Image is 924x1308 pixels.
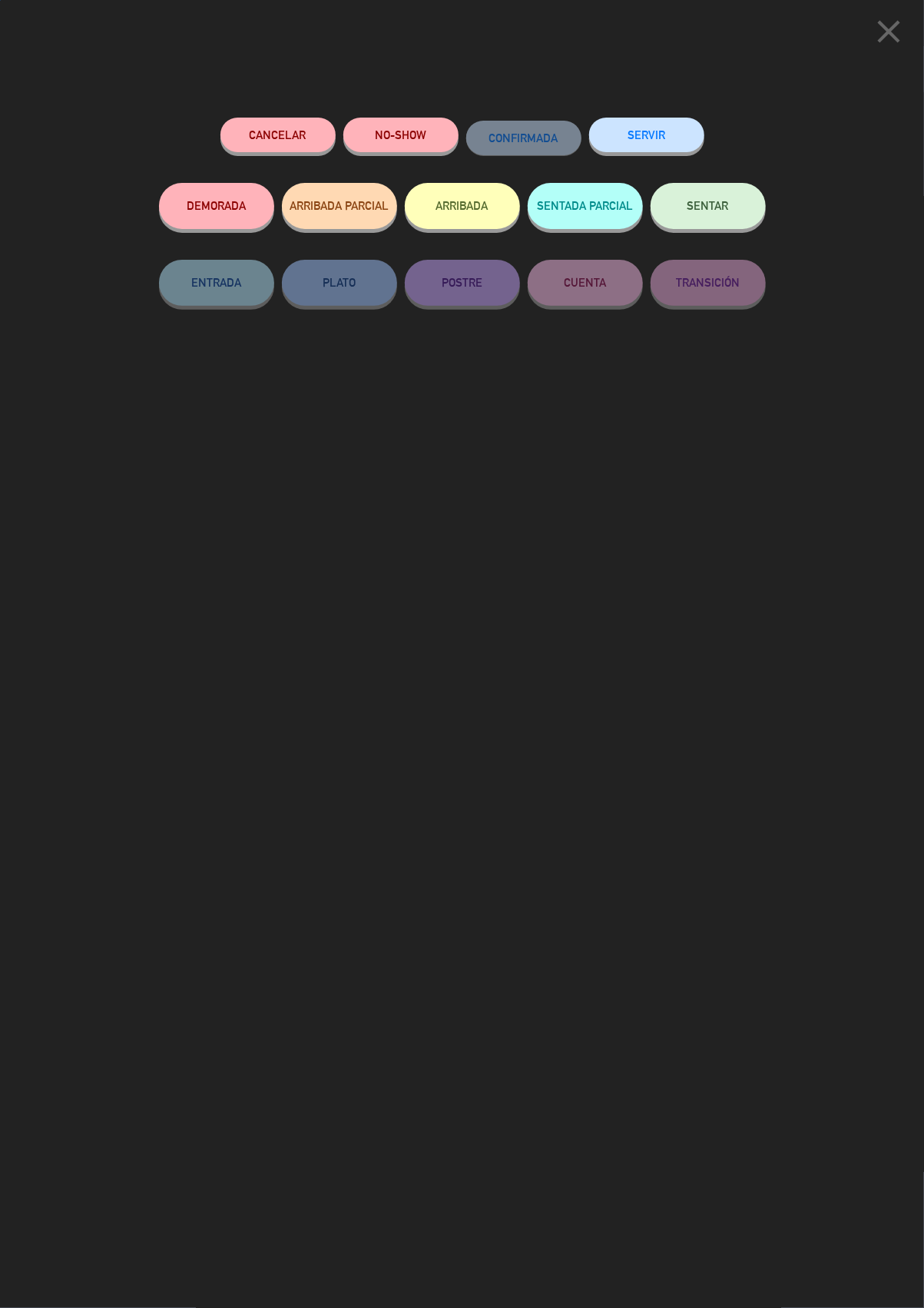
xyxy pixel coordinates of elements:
[220,118,336,152] button: Cancelar
[405,183,520,229] button: ARRIBADA
[589,118,704,152] button: SERVIR
[489,131,558,144] span: CONFIRMADA
[343,118,459,152] button: NO-SHOW
[282,260,397,306] button: PLATO
[651,183,766,229] button: SENTAR
[865,12,912,57] button: close
[159,183,274,229] button: DEMORADA
[528,260,643,306] button: CUENTA
[159,260,274,306] button: ENTRADA
[651,260,766,306] button: TRANSICIÓN
[405,260,520,306] button: POSTRE
[290,199,389,212] span: ARRIBADA PARCIAL
[466,121,581,155] button: CONFIRMADA
[687,199,729,212] span: SENTAR
[282,183,397,229] button: ARRIBADA PARCIAL
[528,183,643,229] button: SENTADA PARCIAL
[869,12,908,51] i: close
